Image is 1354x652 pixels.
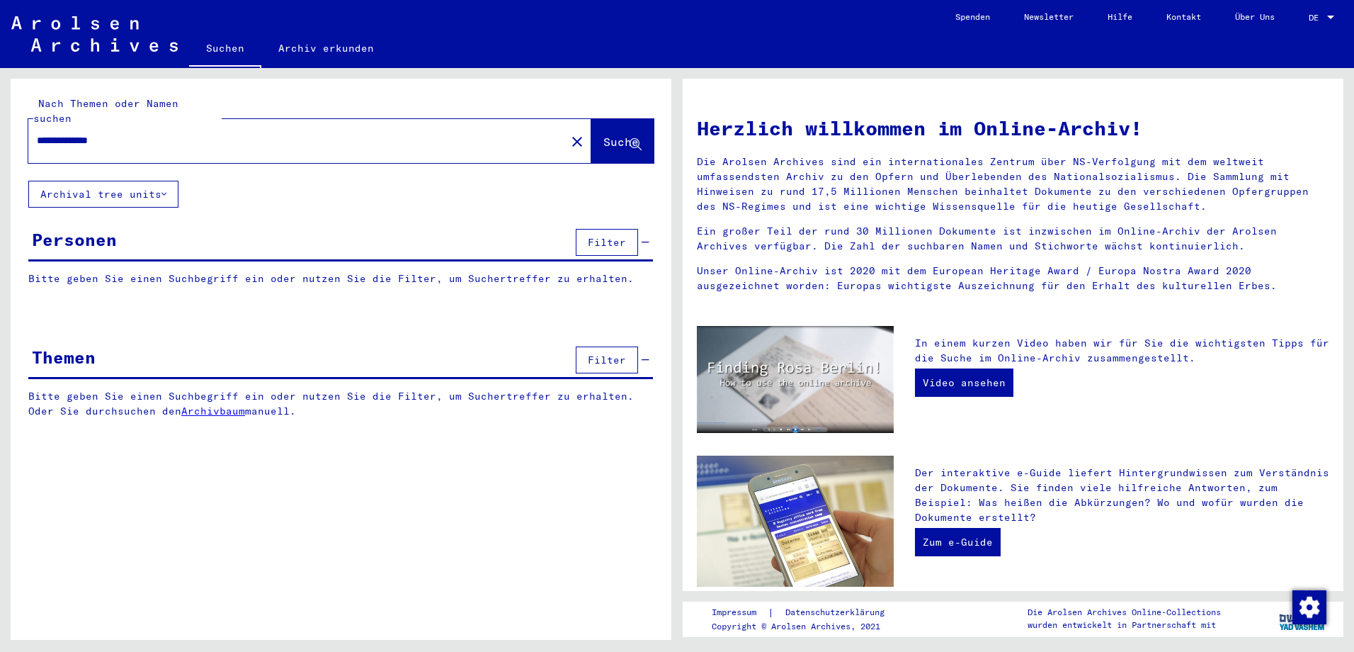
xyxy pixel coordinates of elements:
img: eguide.jpg [697,456,894,587]
div: Personen [32,227,117,252]
span: Filter [588,236,626,249]
a: Archiv erkunden [261,31,391,65]
a: Impressum [712,605,768,620]
img: video.jpg [697,326,894,433]
mat-icon: close [569,133,586,150]
a: Zum e-Guide [915,528,1001,556]
p: Der interaktive e-Guide liefert Hintergrundwissen zum Verständnis der Dokumente. Sie finden viele... [915,466,1329,525]
a: Video ansehen [915,369,1013,397]
button: Suche [591,119,654,163]
img: yv_logo.png [1276,601,1329,636]
button: Archival tree units [28,181,178,208]
p: Die Arolsen Archives Online-Collections [1028,606,1221,619]
span: Filter [588,354,626,366]
p: Unser Online-Archiv ist 2020 mit dem European Heritage Award / Europa Nostra Award 2020 ausgezeic... [697,264,1329,293]
p: Die Arolsen Archives sind ein internationales Zentrum über NS-Verfolgung mit dem weltweit umfasse... [697,154,1329,214]
p: In einem kurzen Video haben wir für Sie die wichtigsten Tipps für die Suche im Online-Archiv zusa... [915,336,1329,366]
h1: Herzlich willkommen im Online-Archiv! [697,113,1329,143]
button: Filter [576,347,638,373]
p: wurden entwickelt in Partnerschaft mit [1028,619,1221,631]
button: Filter [576,229,638,256]
button: Clear [563,127,591,155]
a: Datenschutzerklärung [774,605,901,620]
img: Zustimmung ändern [1292,590,1326,624]
p: Bitte geben Sie einen Suchbegriff ein oder nutzen Sie die Filter, um Suchertreffer zu erhalten. O... [28,389,654,419]
span: DE [1309,13,1324,23]
p: Copyright © Arolsen Archives, 2021 [712,620,901,633]
div: Themen [32,344,96,370]
p: Bitte geben Sie einen Suchbegriff ein oder nutzen Sie die Filter, um Suchertreffer zu erhalten. [28,271,653,286]
p: Ein großer Teil der rund 30 Millionen Dokumente ist inzwischen im Online-Archiv der Arolsen Archi... [697,224,1329,254]
mat-label: Nach Themen oder Namen suchen [33,97,178,125]
div: | [712,605,901,620]
div: Zustimmung ändern [1292,590,1326,624]
img: Arolsen_neg.svg [11,16,178,52]
a: Archivbaum [181,405,245,417]
a: Suchen [189,31,261,68]
span: Suche [603,135,639,149]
